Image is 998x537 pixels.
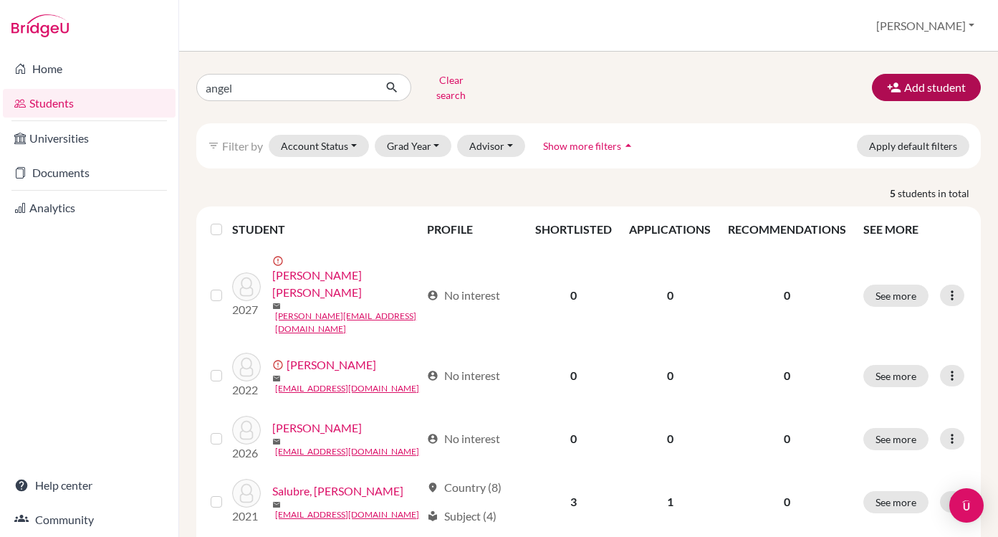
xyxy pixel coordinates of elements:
[275,445,419,458] a: [EMAIL_ADDRESS][DOMAIN_NAME]
[3,194,176,222] a: Analytics
[427,430,500,447] div: No interest
[620,247,719,344] td: 0
[222,139,263,153] span: Filter by
[457,135,525,157] button: Advisor
[232,381,261,399] p: 2022
[232,353,261,381] img: MACPHAIL, Angelina Saci
[3,471,176,500] a: Help center
[620,407,719,470] td: 0
[427,370,438,381] span: account_circle
[272,500,281,509] span: mail
[719,212,855,247] th: RECOMMENDATIONS
[287,356,376,374] a: [PERSON_NAME]
[427,287,500,304] div: No interest
[232,301,261,318] p: 2027
[620,344,719,407] td: 0
[863,428,929,450] button: See more
[272,374,281,383] span: mail
[863,491,929,513] button: See more
[870,12,981,39] button: [PERSON_NAME]
[527,212,620,247] th: SHORTLISTED
[272,437,281,446] span: mail
[196,74,374,101] input: Find student by name...
[527,247,620,344] td: 0
[272,359,287,371] span: error_outline
[427,433,438,445] span: account_circle
[418,212,527,247] th: PROFILE
[232,445,261,462] p: 2026
[531,135,648,157] button: Show more filtersarrow_drop_up
[427,290,438,301] span: account_circle
[232,508,261,525] p: 2021
[3,54,176,83] a: Home
[411,69,491,106] button: Clear search
[11,14,69,37] img: Bridge-U
[3,124,176,153] a: Universities
[543,140,621,152] span: Show more filters
[620,470,719,533] td: 1
[3,158,176,187] a: Documents
[272,255,287,267] span: error_outline
[728,367,846,384] p: 0
[949,488,984,523] div: Open Intercom Messenger
[232,212,418,247] th: STUDENT
[728,430,846,447] p: 0
[890,186,898,201] strong: 5
[3,89,176,118] a: Students
[621,138,635,153] i: arrow_drop_up
[232,479,261,508] img: Salubre, Fgani Angelo
[272,419,362,437] a: [PERSON_NAME]
[232,272,261,301] img: MABALOT, Franco Angelo Palomique
[527,470,620,533] td: 3
[863,365,929,387] button: See more
[855,212,975,247] th: SEE MORE
[275,508,419,521] a: [EMAIL_ADDRESS][DOMAIN_NAME]
[275,310,421,336] a: [PERSON_NAME][EMAIL_ADDRESS][DOMAIN_NAME]
[275,382,419,395] a: [EMAIL_ADDRESS][DOMAIN_NAME]
[272,302,281,310] span: mail
[427,367,500,384] div: No interest
[3,505,176,534] a: Community
[620,212,719,247] th: APPLICATIONS
[272,483,403,500] a: Salubre, [PERSON_NAME]
[527,344,620,407] td: 0
[269,135,369,157] button: Account Status
[427,510,438,522] span: local_library
[857,135,969,157] button: Apply default filters
[427,482,438,493] span: location_on
[527,407,620,470] td: 0
[272,267,421,301] a: [PERSON_NAME] [PERSON_NAME]
[232,416,261,445] img: PRUTHI, Angel
[208,140,219,151] i: filter_list
[375,135,452,157] button: Grad Year
[728,287,846,304] p: 0
[427,508,496,525] div: Subject (4)
[728,493,846,510] p: 0
[898,186,981,201] span: students in total
[863,285,929,307] button: See more
[427,479,502,496] div: Country (8)
[872,74,981,101] button: Add student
